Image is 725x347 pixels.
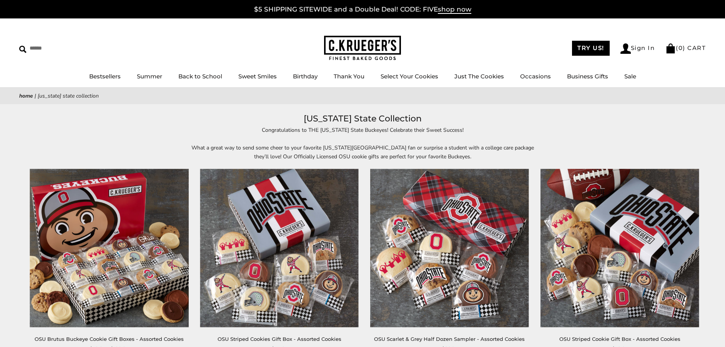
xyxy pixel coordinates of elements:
[186,143,539,161] p: What a great way to send some cheer to your favorite [US_STATE][GEOGRAPHIC_DATA] fan or surprise ...
[89,73,121,80] a: Bestsellers
[186,126,539,134] p: Congratulations to THE [US_STATE] State Buckeyes! Celebrate their Sweet Success!
[624,73,636,80] a: Sale
[381,73,438,80] a: Select Your Cookies
[137,73,162,80] a: Summer
[370,169,529,327] img: OSU Scarlet & Grey Half Dozen Sampler - Assorted Cookies
[540,169,699,327] img: OSU Striped Cookie Gift Box - Assorted Cookies
[334,73,364,80] a: Thank You
[31,112,694,126] h1: [US_STATE] State Collection
[35,92,36,100] span: |
[454,73,504,80] a: Just The Cookies
[665,43,676,53] img: Bag
[38,92,99,100] span: [US_STATE] State Collection
[665,44,706,51] a: (0) CART
[438,5,471,14] span: shop now
[678,44,683,51] span: 0
[19,42,111,54] input: Search
[520,73,551,80] a: Occasions
[19,92,33,100] a: Home
[620,43,655,54] a: Sign In
[19,91,706,100] nav: breadcrumbs
[293,73,318,80] a: Birthday
[218,336,341,342] a: OSU Striped Cookies Gift Box - Assorted Cookies
[567,73,608,80] a: Business Gifts
[178,73,222,80] a: Back to School
[324,36,401,61] img: C.KRUEGER'S
[572,41,610,56] a: TRY US!
[559,336,680,342] a: OSU Striped Cookie Gift Box - Assorted Cookies
[254,5,471,14] a: $5 SHIPPING SITEWIDE and a Double Deal! CODE: FIVEshop now
[200,169,359,327] img: OSU Striped Cookies Gift Box - Assorted Cookies
[35,336,184,342] a: OSU Brutus Buckeye Cookie Gift Boxes - Assorted Cookies
[374,336,525,342] a: OSU Scarlet & Grey Half Dozen Sampler - Assorted Cookies
[19,46,27,53] img: Search
[620,43,631,54] img: Account
[30,169,188,327] img: OSU Brutus Buckeye Cookie Gift Boxes - Assorted Cookies
[238,73,277,80] a: Sweet Smiles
